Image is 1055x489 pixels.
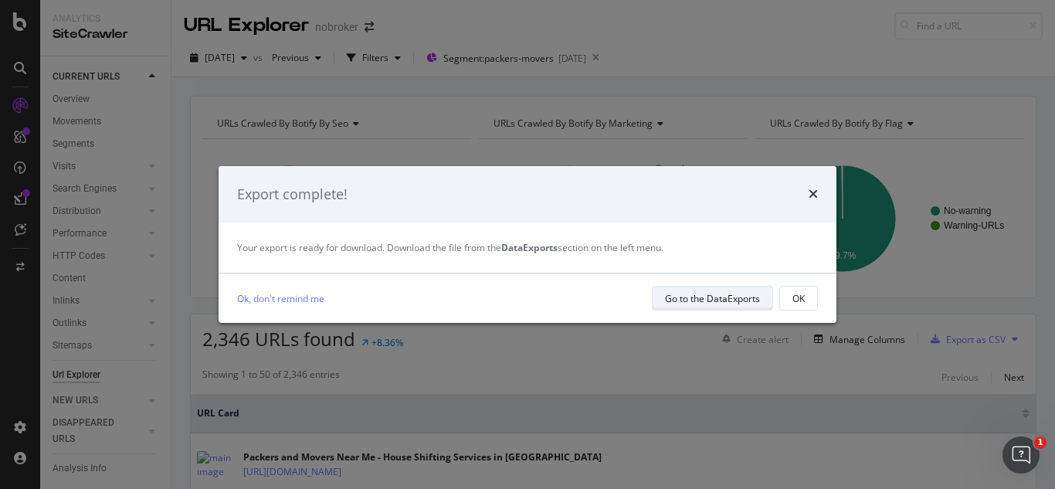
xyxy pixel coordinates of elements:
div: modal [219,166,836,324]
span: 1 [1034,436,1047,449]
button: OK [779,286,818,311]
iframe: Intercom live chat [1002,436,1040,474]
strong: DataExports [501,241,558,254]
div: Your export is ready for download. Download the file from the [237,241,818,254]
div: OK [792,292,805,305]
div: Export complete! [237,185,348,205]
button: Go to the DataExports [652,286,773,311]
div: times [809,185,818,205]
div: Go to the DataExports [665,292,760,305]
a: Ok, don't remind me [237,290,324,307]
span: section on the left menu. [501,241,663,254]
